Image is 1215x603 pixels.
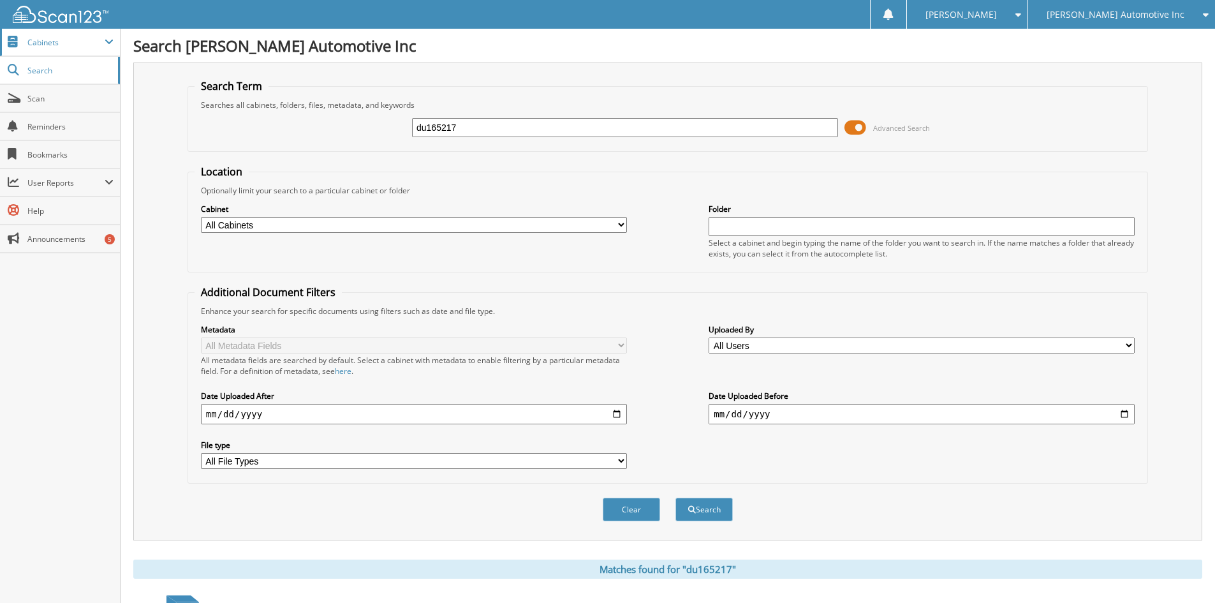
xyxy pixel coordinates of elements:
label: Metadata [201,324,627,335]
span: Scan [27,93,114,104]
span: Bookmarks [27,149,114,160]
span: [PERSON_NAME] Automotive Inc [1047,11,1184,19]
span: Cabinets [27,37,105,48]
img: scan123-logo-white.svg [13,6,108,23]
span: Help [27,205,114,216]
legend: Search Term [195,79,269,93]
label: Date Uploaded After [201,391,627,401]
a: here [335,366,351,376]
span: [PERSON_NAME] [925,11,997,19]
span: Advanced Search [873,123,930,133]
label: Cabinet [201,204,627,214]
div: Searches all cabinets, folders, files, metadata, and keywords [195,100,1141,110]
div: Enhance your search for specific documents using filters such as date and file type. [195,306,1141,316]
label: Uploaded By [709,324,1135,335]
div: Select a cabinet and begin typing the name of the folder you want to search in. If the name match... [709,237,1135,259]
div: All metadata fields are searched by default. Select a cabinet with metadata to enable filtering b... [201,355,627,376]
h1: Search [PERSON_NAME] Automotive Inc [133,35,1202,56]
span: Search [27,65,112,76]
div: Matches found for "du165217" [133,560,1202,579]
legend: Location [195,165,249,179]
span: User Reports [27,177,105,188]
span: Reminders [27,121,114,132]
button: Search [675,498,733,521]
button: Clear [603,498,660,521]
span: Announcements [27,234,114,244]
input: end [709,404,1135,424]
input: start [201,404,627,424]
label: Folder [709,204,1135,214]
div: 5 [105,234,115,244]
div: Optionally limit your search to a particular cabinet or folder [195,185,1141,196]
legend: Additional Document Filters [195,285,342,299]
label: File type [201,440,627,450]
label: Date Uploaded Before [709,391,1135,401]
